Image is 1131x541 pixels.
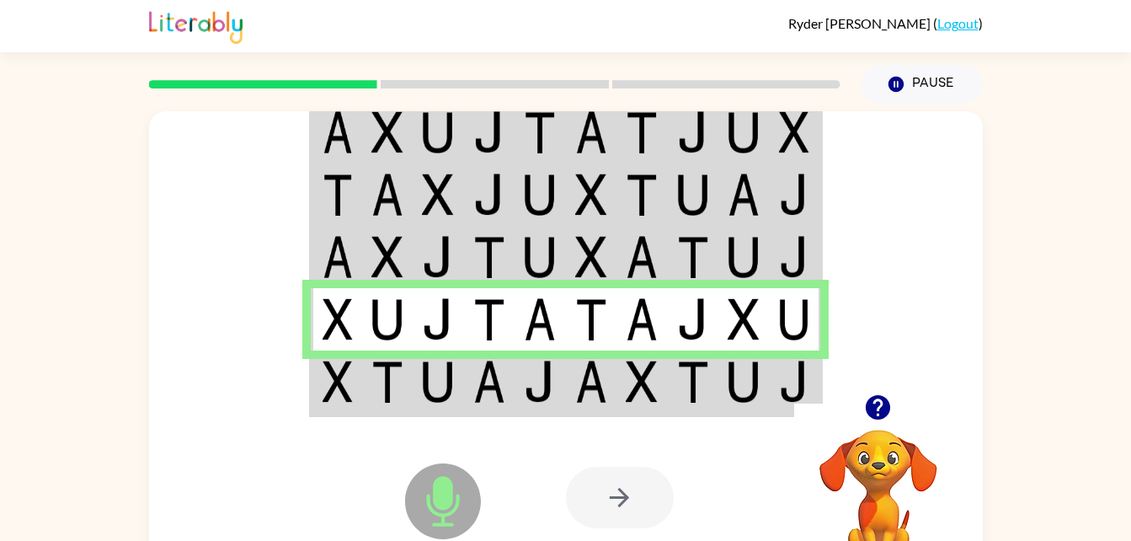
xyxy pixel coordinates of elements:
img: t [323,174,353,216]
img: a [728,174,760,216]
img: j [677,111,709,153]
img: t [524,111,556,153]
img: u [524,174,556,216]
img: t [371,361,403,403]
img: x [728,298,760,340]
img: j [473,174,505,216]
img: u [524,236,556,278]
span: Ryder [PERSON_NAME] [788,15,933,31]
img: u [422,361,454,403]
img: u [728,111,760,153]
img: t [626,174,658,216]
img: Literably [149,7,243,44]
button: Pause [861,65,983,104]
img: t [626,111,658,153]
img: j [422,236,454,278]
img: u [371,298,403,340]
img: a [371,174,403,216]
img: j [677,298,709,340]
img: j [779,236,809,278]
img: x [371,236,403,278]
div: ( ) [788,15,983,31]
img: t [575,298,607,340]
img: a [323,111,353,153]
img: a [575,111,607,153]
img: u [728,236,760,278]
img: x [575,236,607,278]
img: x [779,111,809,153]
img: a [626,236,658,278]
img: a [524,298,556,340]
img: u [779,298,809,340]
img: j [779,174,809,216]
img: t [677,361,709,403]
img: t [677,236,709,278]
img: j [422,298,454,340]
img: t [473,236,505,278]
a: Logout [937,15,979,31]
img: u [422,111,454,153]
img: x [323,361,353,403]
img: a [323,236,353,278]
img: x [371,111,403,153]
img: x [626,361,658,403]
img: u [728,361,760,403]
img: u [677,174,709,216]
img: j [473,111,505,153]
img: x [323,298,353,340]
img: x [422,174,454,216]
img: a [626,298,658,340]
img: a [473,361,505,403]
img: t [473,298,505,340]
img: x [575,174,607,216]
img: j [524,361,556,403]
img: a [575,361,607,403]
img: j [779,361,809,403]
